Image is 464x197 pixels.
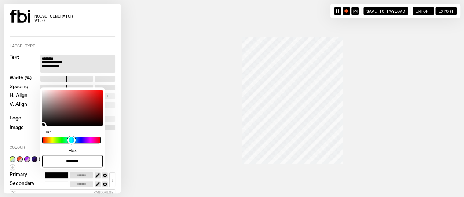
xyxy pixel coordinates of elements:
[416,8,431,13] span: Import
[10,55,19,73] label: Text
[10,102,27,108] label: V. Align
[10,172,27,178] label: Primary
[42,155,103,167] input: Hex
[10,189,115,195] button: Randomise
[68,148,77,153] span: Hex
[10,125,24,130] label: Image
[34,14,73,18] span: Noise Generator
[10,44,35,48] label: Large Type
[10,116,21,122] label: Logo
[38,122,47,130] div: Color space thumb
[363,7,408,15] button: Save to Payload
[109,172,115,187] button: ↕
[438,8,454,13] span: Export
[413,7,434,15] button: Import
[42,137,101,143] input: Hue
[435,7,457,15] button: Export
[10,76,32,82] label: Width (%)
[10,85,28,90] label: Spacing
[42,129,51,135] span: Hue
[10,181,34,187] label: Secondary
[10,93,28,99] label: H. Align
[34,19,73,23] span: v1.0
[94,190,113,194] span: Randomise
[366,8,405,13] span: Save to Payload
[10,146,25,150] label: Colour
